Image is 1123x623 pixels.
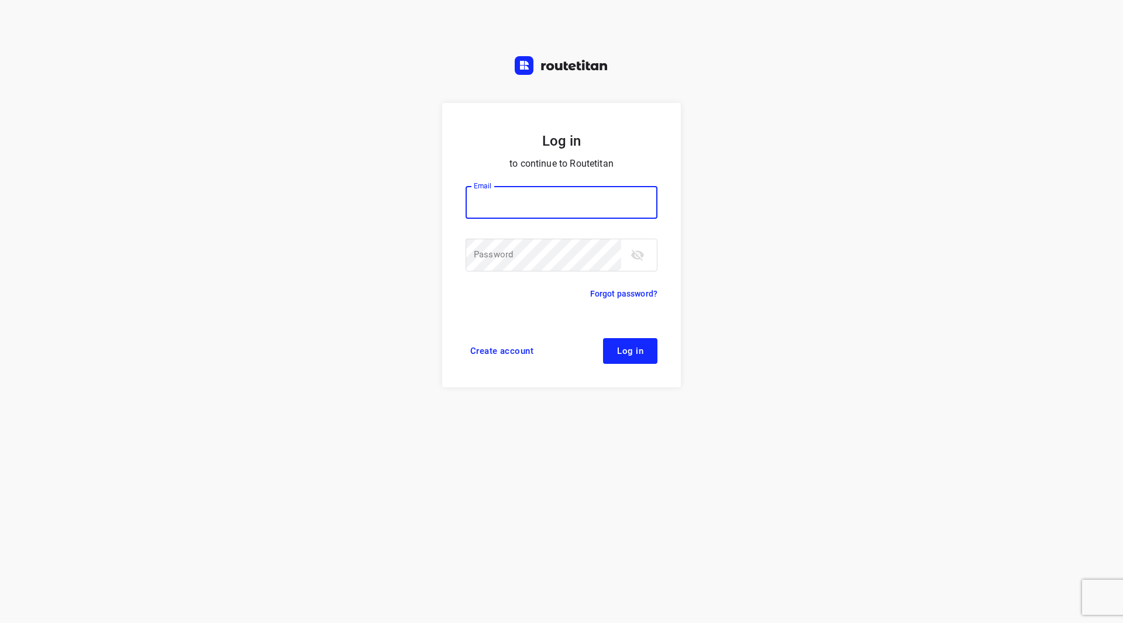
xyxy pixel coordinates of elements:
img: Routetitan [515,56,608,75]
a: Routetitan [515,56,608,78]
p: to continue to Routetitan [466,156,657,172]
span: Create account [470,346,533,356]
button: toggle password visibility [626,243,649,267]
span: Log in [617,346,643,356]
a: Forgot password? [590,287,657,301]
a: Create account [466,338,538,364]
h5: Log in [466,131,657,151]
button: Log in [603,338,657,364]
